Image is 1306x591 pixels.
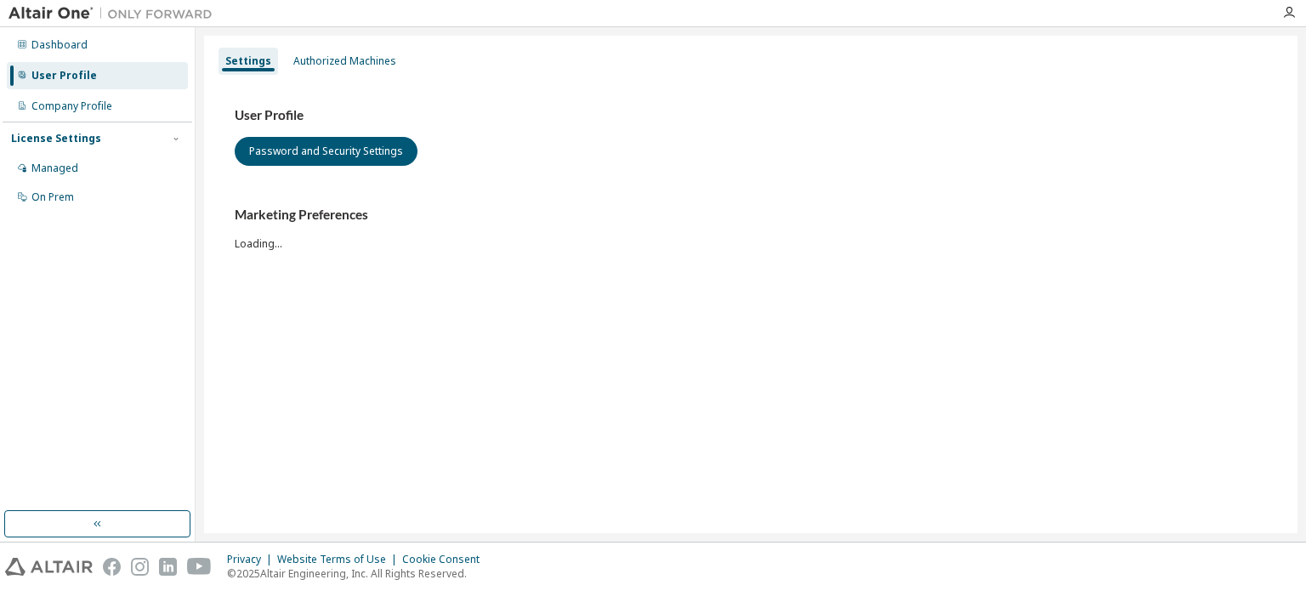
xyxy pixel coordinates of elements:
[159,558,177,576] img: linkedin.svg
[9,5,221,22] img: Altair One
[31,99,112,113] div: Company Profile
[187,558,212,576] img: youtube.svg
[235,107,1267,124] h3: User Profile
[31,162,78,175] div: Managed
[235,137,417,166] button: Password and Security Settings
[235,207,1267,250] div: Loading...
[103,558,121,576] img: facebook.svg
[31,69,97,82] div: User Profile
[5,558,93,576] img: altair_logo.svg
[225,54,271,68] div: Settings
[402,553,490,566] div: Cookie Consent
[31,38,88,52] div: Dashboard
[227,553,277,566] div: Privacy
[235,207,1267,224] h3: Marketing Preferences
[227,566,490,581] p: © 2025 Altair Engineering, Inc. All Rights Reserved.
[277,553,402,566] div: Website Terms of Use
[11,132,101,145] div: License Settings
[31,190,74,204] div: On Prem
[293,54,396,68] div: Authorized Machines
[131,558,149,576] img: instagram.svg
